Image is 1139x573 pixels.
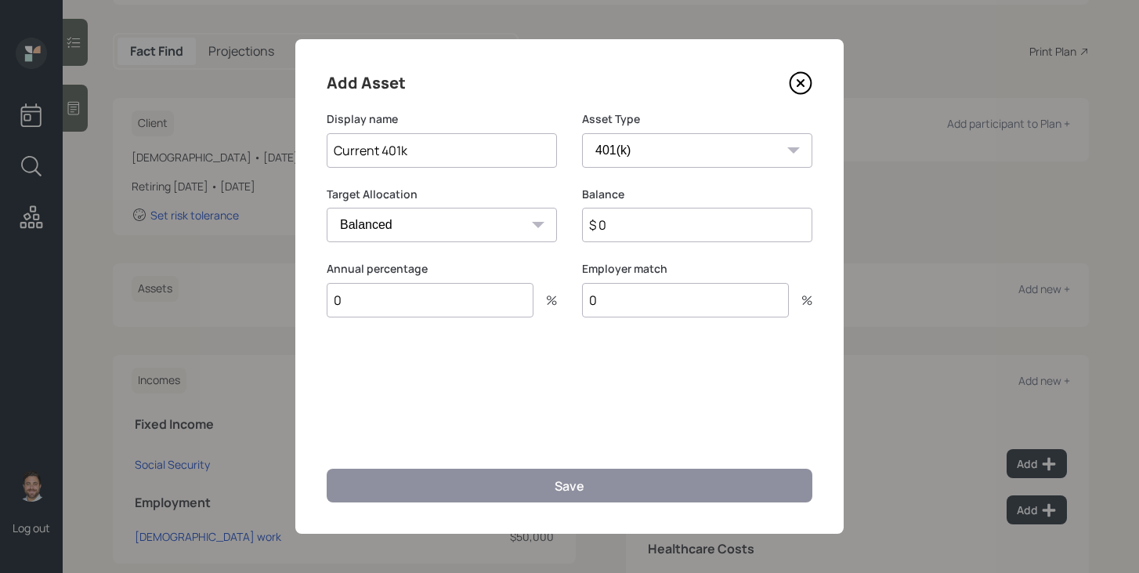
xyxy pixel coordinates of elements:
[327,261,557,277] label: Annual percentage
[327,71,406,96] h4: Add Asset
[555,477,584,495] div: Save
[582,261,812,277] label: Employer match
[789,294,812,306] div: %
[582,187,812,202] label: Balance
[533,294,557,306] div: %
[327,469,812,502] button: Save
[327,187,557,202] label: Target Allocation
[327,111,557,127] label: Display name
[582,111,812,127] label: Asset Type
